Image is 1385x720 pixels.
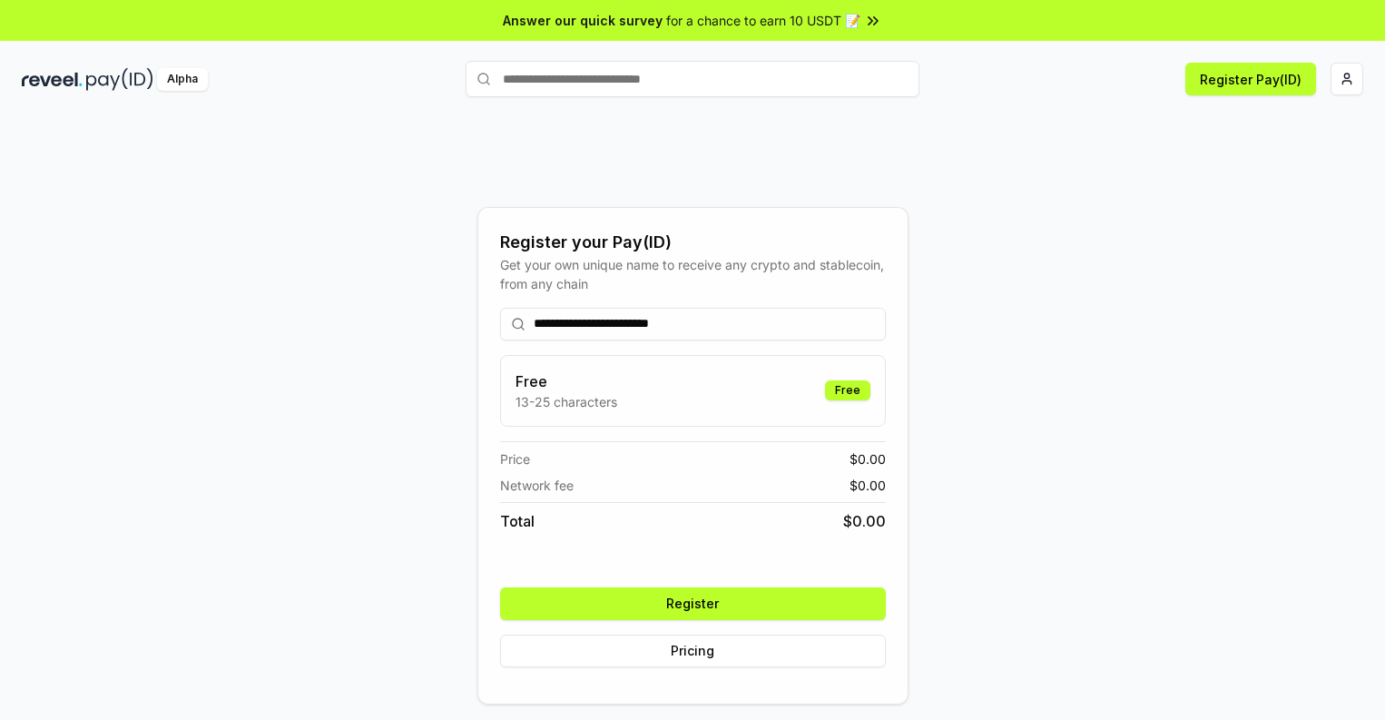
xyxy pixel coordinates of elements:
[500,635,886,667] button: Pricing
[503,11,663,30] span: Answer our quick survey
[22,68,83,91] img: reveel_dark
[500,476,574,495] span: Network fee
[516,370,617,392] h3: Free
[157,68,208,91] div: Alpha
[500,255,886,293] div: Get your own unique name to receive any crypto and stablecoin, from any chain
[516,392,617,411] p: 13-25 characters
[1185,63,1316,95] button: Register Pay(ID)
[850,476,886,495] span: $ 0.00
[825,380,870,400] div: Free
[850,449,886,468] span: $ 0.00
[86,68,153,91] img: pay_id
[666,11,860,30] span: for a chance to earn 10 USDT 📝
[843,510,886,532] span: $ 0.00
[500,230,886,255] div: Register your Pay(ID)
[500,587,886,620] button: Register
[500,510,535,532] span: Total
[500,449,530,468] span: Price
